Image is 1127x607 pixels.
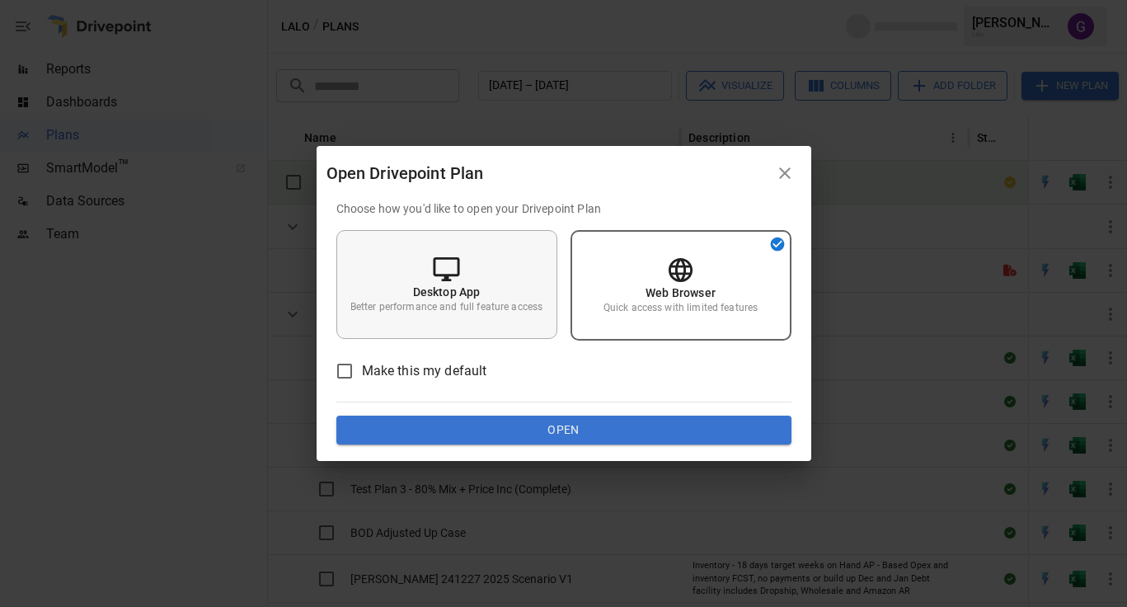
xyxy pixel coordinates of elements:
p: Quick access with limited features [603,301,758,315]
p: Desktop App [413,284,481,300]
span: Make this my default [362,361,487,381]
p: Better performance and full feature access [350,300,542,314]
div: Open Drivepoint Plan [326,160,768,186]
p: Choose how you'd like to open your Drivepoint Plan [336,200,791,217]
button: Open [336,416,791,445]
p: Web Browser [646,285,716,301]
